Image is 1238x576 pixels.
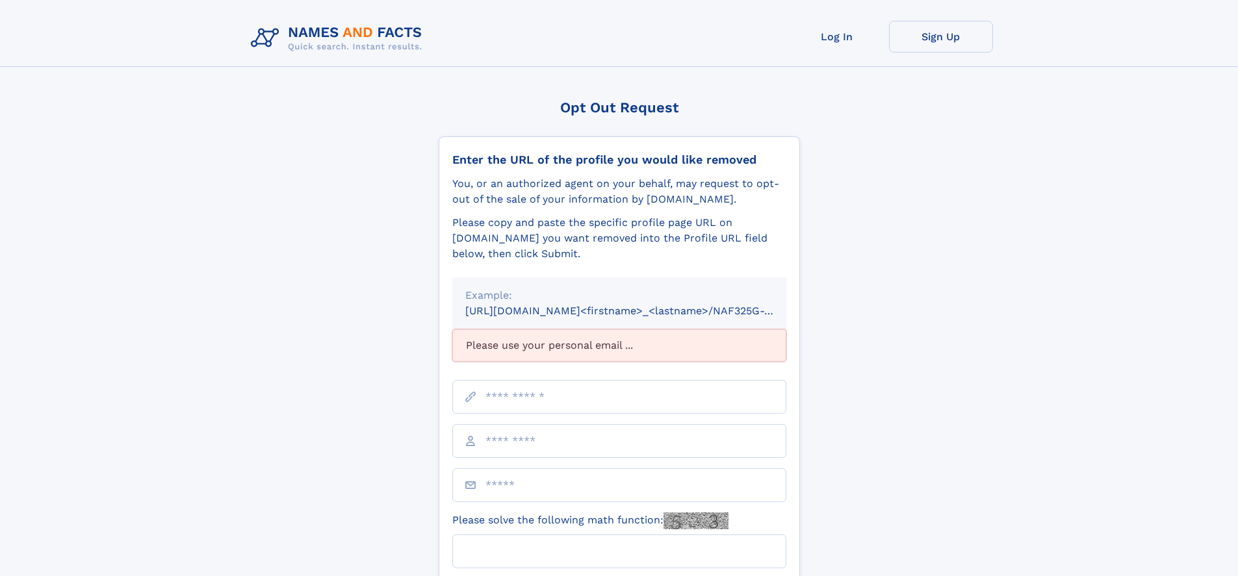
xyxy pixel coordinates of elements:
img: Logo Names and Facts [246,21,433,56]
a: Log In [785,21,889,53]
div: Enter the URL of the profile you would like removed [452,153,786,167]
div: Please copy and paste the specific profile page URL on [DOMAIN_NAME] you want removed into the Pr... [452,215,786,262]
small: [URL][DOMAIN_NAME]<firstname>_<lastname>/NAF325G-xxxxxxxx [465,305,811,317]
div: You, or an authorized agent on your behalf, may request to opt-out of the sale of your informatio... [452,176,786,207]
label: Please solve the following math function: [452,512,729,529]
div: Opt Out Request [439,99,800,116]
div: Please use your personal email ... [452,329,786,362]
a: Sign Up [889,21,993,53]
div: Example: [465,288,773,303]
